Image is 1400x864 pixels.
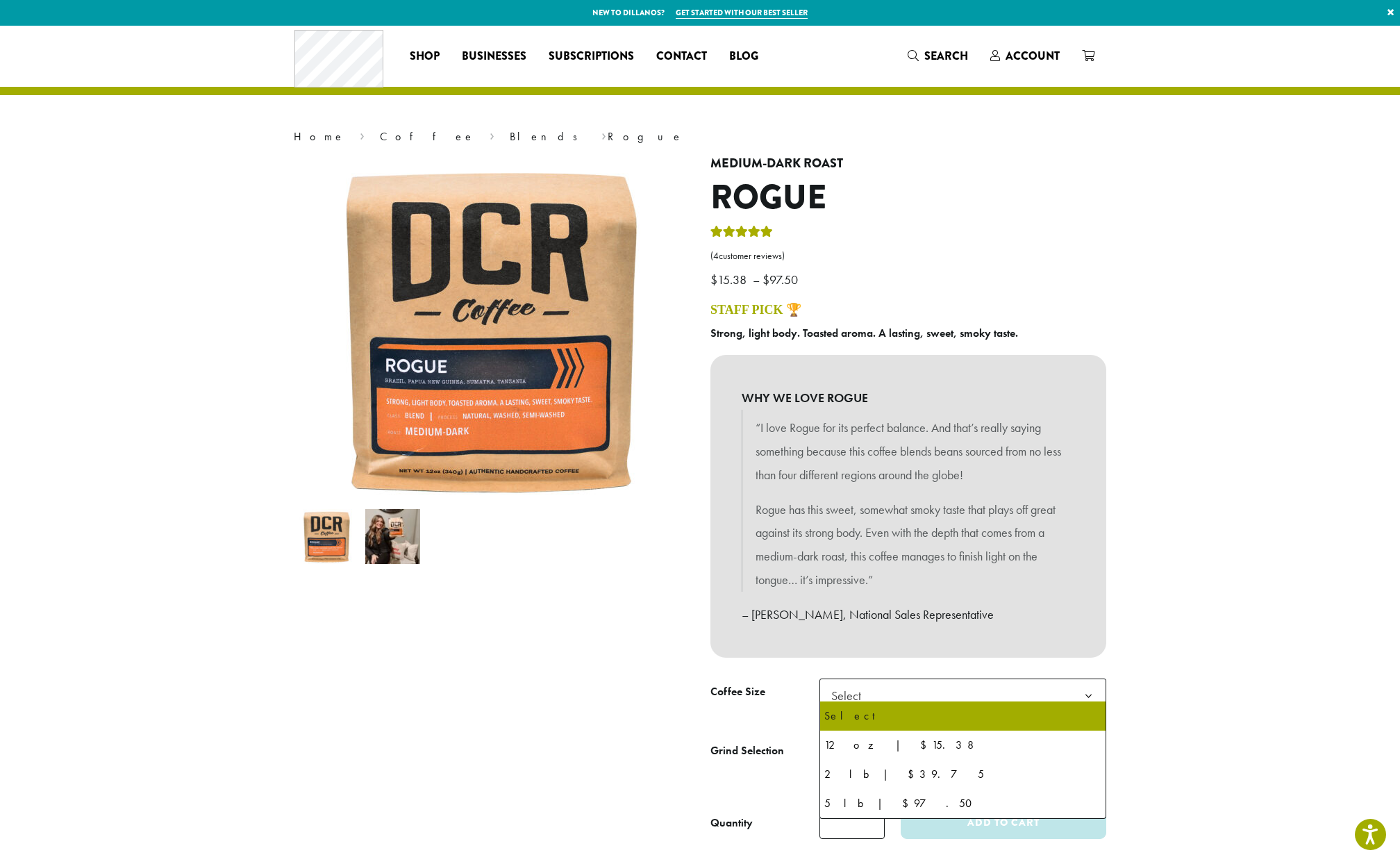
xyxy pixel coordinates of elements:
img: Rogue [299,509,354,564]
div: 2 lb | $39.75 [824,764,1101,785]
span: Account [1006,48,1060,64]
a: (4customer reviews) [710,249,1106,263]
div: Rated 5.00 out of 5 [710,224,773,244]
bdi: 15.38 [710,272,750,288]
a: Home [294,129,345,144]
button: Add to cart [901,808,1106,839]
span: 4 [713,250,719,262]
a: Shop [399,45,451,67]
span: Shop [410,48,440,65]
a: Blends [510,129,587,144]
p: – [PERSON_NAME], National Sales Representative [742,603,1075,626]
nav: Breadcrumb [294,128,1106,145]
a: STAFF PICK 🏆 [710,303,801,317]
span: Contact [656,48,707,65]
div: 5 lb | $97.50 [824,793,1101,814]
div: Quantity [710,815,753,831]
span: Search [924,48,968,64]
span: – [753,272,760,288]
b: WHY WE LOVE ROGUE [742,386,1075,410]
b: Strong, light body. Toasted aroma. A lasting, sweet, smoky taste. [710,326,1018,340]
bdi: 97.50 [762,272,801,288]
span: › [601,124,606,145]
img: Rogue - Image 2 [365,509,420,564]
span: Businesses [462,48,526,65]
a: Search [897,44,979,67]
label: Grind Selection [710,741,819,761]
a: Coffee [380,129,475,144]
p: Rogue has this sweet, somewhat smoky taste that plays off great against its strong body. Even wit... [756,498,1061,592]
a: Get started with our best seller [676,7,808,19]
span: Select [826,682,875,709]
span: › [490,124,494,145]
p: “I love Rogue for its perfect balance. And that’s really saying something because this coffee ble... [756,416,1061,486]
label: Coffee Size [710,682,819,702]
span: Subscriptions [549,48,634,65]
span: › [360,124,365,145]
h4: Medium-Dark Roast [710,156,1106,172]
input: Product quantity [819,808,885,839]
span: $ [762,272,769,288]
span: Blog [729,48,758,65]
span: $ [710,272,717,288]
div: 12 oz | $15.38 [824,735,1101,756]
h1: Rogue [710,178,1106,218]
li: Select [820,701,1106,731]
span: Select [819,679,1106,713]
